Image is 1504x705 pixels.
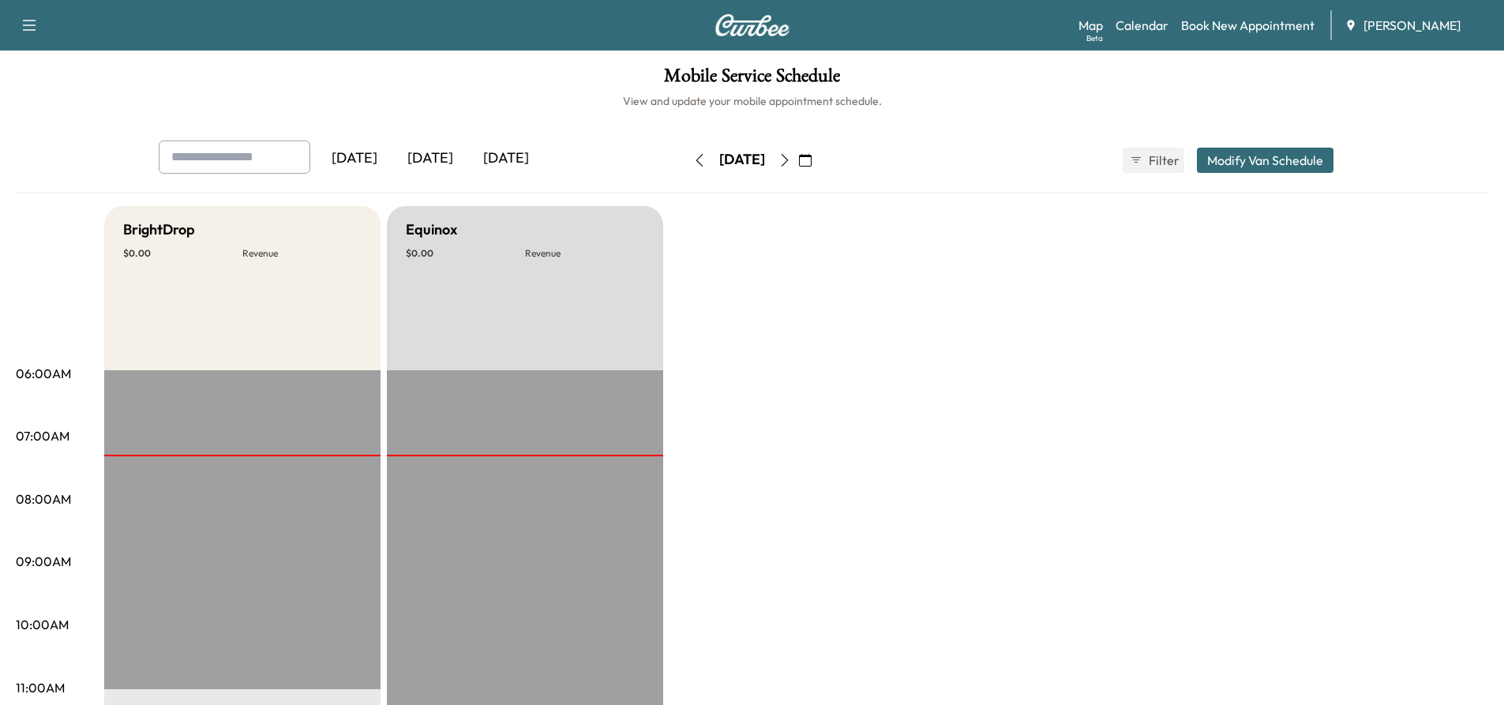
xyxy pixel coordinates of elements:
a: Book New Appointment [1181,16,1315,35]
p: 07:00AM [16,426,69,445]
p: Revenue [525,247,644,260]
span: [PERSON_NAME] [1363,16,1461,35]
p: Revenue [242,247,362,260]
div: [DATE] [719,150,765,170]
div: [DATE] [317,141,392,177]
p: 06:00AM [16,364,71,383]
p: 08:00AM [16,489,71,508]
button: Modify Van Schedule [1197,148,1333,173]
h1: Mobile Service Schedule [16,66,1488,93]
img: Curbee Logo [714,14,790,36]
a: Calendar [1116,16,1168,35]
p: $ 0.00 [406,247,525,260]
span: Filter [1149,151,1177,170]
p: $ 0.00 [123,247,242,260]
h5: BrightDrop [123,219,195,241]
a: MapBeta [1078,16,1103,35]
div: [DATE] [392,141,468,177]
p: 10:00AM [16,615,69,634]
div: Beta [1086,32,1103,44]
p: 09:00AM [16,552,71,571]
h6: View and update your mobile appointment schedule. [16,93,1488,109]
button: Filter [1123,148,1184,173]
h5: Equinox [406,219,457,241]
div: [DATE] [468,141,544,177]
p: 11:00AM [16,678,65,697]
